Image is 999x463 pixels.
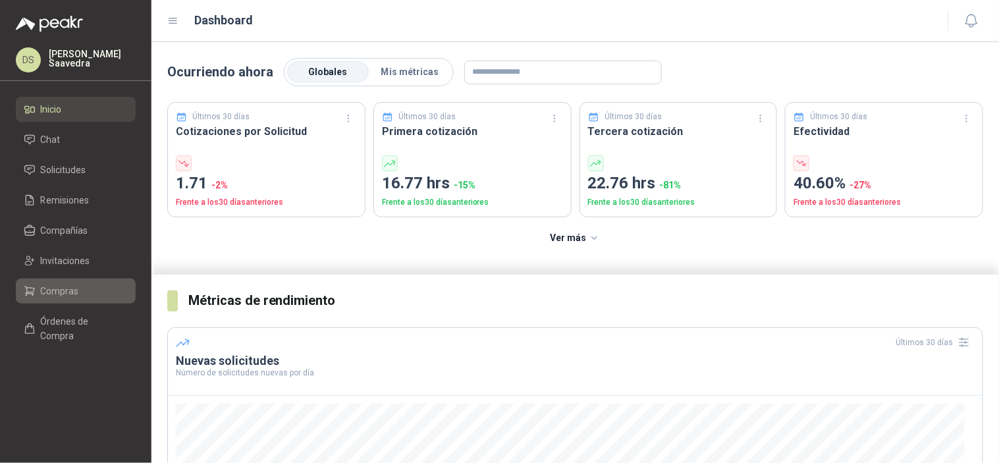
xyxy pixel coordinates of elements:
[211,180,228,190] span: -2 %
[41,254,90,268] span: Invitaciones
[176,196,357,209] p: Frente a los 30 días anteriores
[41,193,90,207] span: Remisiones
[41,223,88,238] span: Compañías
[195,11,254,30] h1: Dashboard
[167,62,273,82] p: Ocurriendo ahora
[16,248,136,273] a: Invitaciones
[660,180,682,190] span: -81 %
[794,171,975,196] p: 40.60%
[588,123,769,140] h3: Tercera cotización
[896,332,975,353] div: Últimos 30 días
[605,111,662,123] p: Últimos 30 días
[454,180,475,190] span: -15 %
[176,123,357,140] h3: Cotizaciones por Solicitud
[309,67,348,77] span: Globales
[16,279,136,304] a: Compras
[543,225,608,252] button: Ver más
[382,196,563,209] p: Frente a los 30 días anteriores
[16,218,136,243] a: Compañías
[193,111,250,123] p: Últimos 30 días
[382,123,563,140] h3: Primera cotización
[382,171,563,196] p: 16.77 hrs
[41,102,62,117] span: Inicio
[49,49,136,68] p: [PERSON_NAME] Saavedra
[176,369,975,377] p: Número de solicitudes nuevas por día
[16,309,136,348] a: Órdenes de Compra
[398,111,456,123] p: Últimos 30 días
[381,67,439,77] span: Mis métricas
[588,196,769,209] p: Frente a los 30 días anteriores
[41,284,79,298] span: Compras
[188,290,983,311] h3: Métricas de rendimiento
[16,16,83,32] img: Logo peakr
[16,157,136,182] a: Solicitudes
[16,97,136,122] a: Inicio
[41,314,123,343] span: Órdenes de Compra
[850,180,871,190] span: -27 %
[176,171,357,196] p: 1.71
[16,127,136,152] a: Chat
[794,196,975,209] p: Frente a los 30 días anteriores
[176,353,975,369] h3: Nuevas solicitudes
[16,188,136,213] a: Remisiones
[41,163,86,177] span: Solicitudes
[588,171,769,196] p: 22.76 hrs
[16,47,41,72] div: DS
[794,123,975,140] h3: Efectividad
[811,111,868,123] p: Últimos 30 días
[41,132,61,147] span: Chat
